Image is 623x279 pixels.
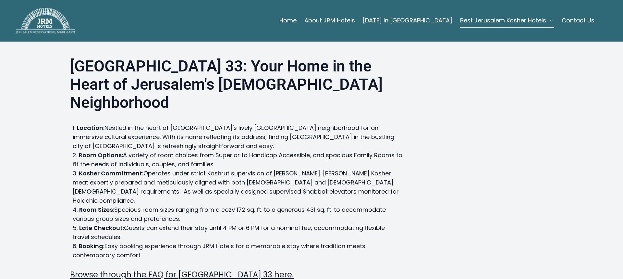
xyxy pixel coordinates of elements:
[279,14,297,27] a: Home
[73,242,402,260] li: Easy booking experience through JRM Hotels for a memorable stay where tradition meets contemporar...
[562,14,594,27] a: Contact Us
[73,169,402,205] li: Operates under strict Kashrut supervision of [PERSON_NAME]. [PERSON_NAME] Kosher meat expertly pr...
[70,57,383,112] strong: [GEOGRAPHIC_DATA] 33: Your Home in the Heart of Jerusalem's [DEMOGRAPHIC_DATA] Neighborhood
[73,123,402,151] li: Nestled in the heart of [GEOGRAPHIC_DATA]'s lively [GEOGRAPHIC_DATA] neighborhood for an immersiv...
[363,14,452,27] a: [DATE] in [GEOGRAPHIC_DATA]
[79,169,143,177] strong: Kosher Commitment:
[77,124,104,132] strong: Location:
[460,16,546,25] span: Best Jerusalem Kosher Hotels
[73,151,402,169] li: A variety of room choices from Superior to Handicap Accessible, and spacious Family Rooms to fit ...
[79,151,123,159] strong: Room Options:
[73,223,402,242] li: Guests can extend their stay until 4 PM or 6 PM for a nominal fee, accommodating flexible travel ...
[16,8,75,34] img: JRM Hotels
[79,224,124,232] strong: Late Checkout:
[304,14,355,27] a: About JRM Hotels
[460,14,554,27] button: Best Jerusalem Kosher Hotels
[73,205,402,223] li: Specious room sizes ranging from a cozy 172 sq. ft. to a generous 431 sq. ft. to accommodate vari...
[79,206,114,214] strong: Room Sizes:
[79,242,104,250] strong: Booking:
